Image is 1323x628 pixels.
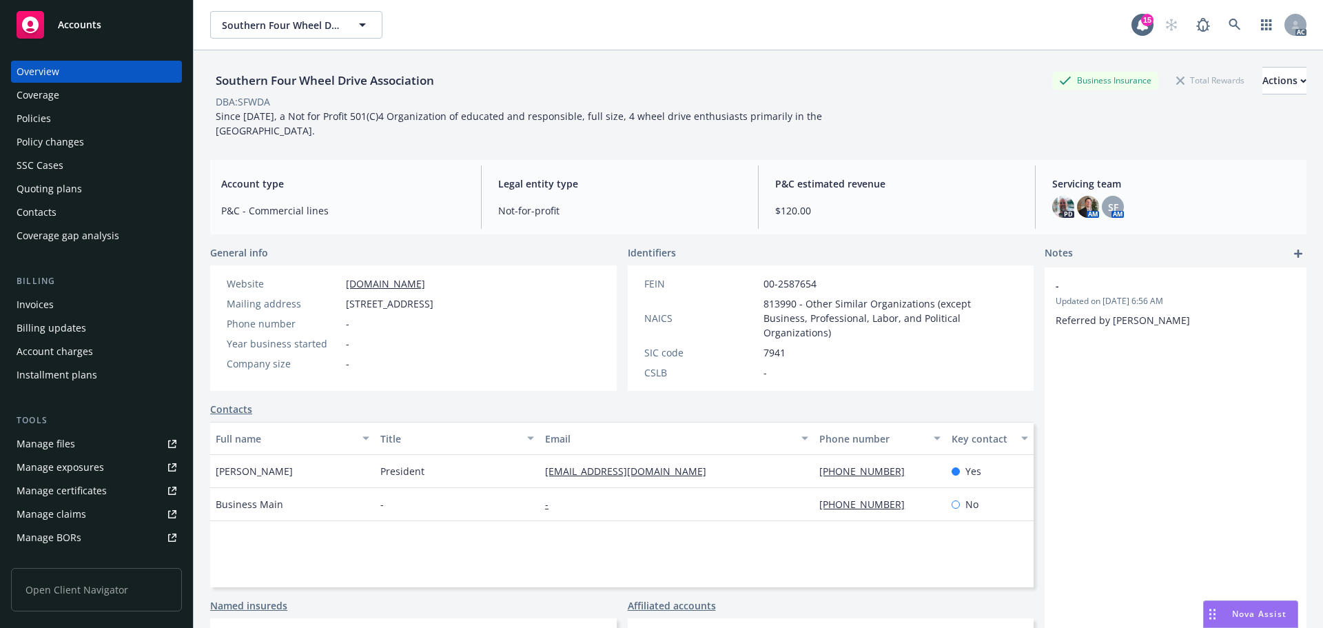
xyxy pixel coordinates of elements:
[11,341,182,363] a: Account charges
[814,422,945,455] button: Phone number
[210,402,252,416] a: Contacts
[498,176,741,191] span: Legal entity type
[380,464,424,478] span: President
[498,203,741,218] span: Not-for-profit
[375,422,540,455] button: Title
[346,316,349,331] span: -
[11,294,182,316] a: Invoices
[216,464,293,478] span: [PERSON_NAME]
[1158,11,1185,39] a: Start snowing
[1221,11,1249,39] a: Search
[210,72,440,90] div: Southern Four Wheel Drive Association
[346,277,425,290] a: [DOMAIN_NAME]
[11,550,182,572] a: Summary of insurance
[1262,68,1306,94] div: Actions
[210,245,268,260] span: General info
[17,201,57,223] div: Contacts
[210,11,382,39] button: Southern Four Wheel Drive Association
[11,225,182,247] a: Coverage gap analysis
[17,503,86,525] div: Manage claims
[540,422,814,455] button: Email
[1232,608,1286,620] span: Nova Assist
[11,61,182,83] a: Overview
[11,6,182,44] a: Accounts
[11,131,182,153] a: Policy changes
[644,345,758,360] div: SIC code
[763,345,786,360] span: 7941
[17,108,51,130] div: Policies
[628,598,716,613] a: Affiliated accounts
[1045,245,1073,262] span: Notes
[17,154,63,176] div: SSC Cases
[1056,278,1260,293] span: -
[1204,601,1221,627] div: Drag to move
[11,364,182,386] a: Installment plans
[1141,14,1153,26] div: 15
[1052,196,1074,218] img: photo
[227,336,340,351] div: Year business started
[1056,295,1295,307] span: Updated on [DATE] 6:56 AM
[17,317,86,339] div: Billing updates
[1045,267,1306,338] div: -Updated on [DATE] 6:56 AMReferred by [PERSON_NAME]
[346,296,433,311] span: [STREET_ADDRESS]
[17,294,54,316] div: Invoices
[227,296,340,311] div: Mailing address
[1262,67,1306,94] button: Actions
[11,433,182,455] a: Manage files
[17,61,59,83] div: Overview
[952,432,1013,446] div: Key contact
[216,432,354,446] div: Full name
[17,433,75,455] div: Manage files
[17,480,107,502] div: Manage certificates
[11,154,182,176] a: SSC Cases
[17,364,97,386] div: Installment plans
[1052,72,1158,89] div: Business Insurance
[11,527,182,549] a: Manage BORs
[819,465,916,478] a: [PHONE_NUMBER]
[775,176,1018,191] span: P&C estimated revenue
[11,84,182,106] a: Coverage
[221,203,464,218] span: P&C - Commercial lines
[946,422,1034,455] button: Key contact
[216,94,270,109] div: DBA: SFWDA
[644,276,758,291] div: FEIN
[346,356,349,371] span: -
[210,422,375,455] button: Full name
[17,456,104,478] div: Manage exposures
[216,110,825,137] span: Since [DATE], a Not for Profit 501(C)4 Organization of educated and responsible, full size, 4 whe...
[227,276,340,291] div: Website
[11,108,182,130] a: Policies
[11,317,182,339] a: Billing updates
[380,497,384,511] span: -
[17,178,82,200] div: Quoting plans
[11,414,182,427] div: Tools
[775,203,1018,218] span: $120.00
[11,201,182,223] a: Contacts
[17,84,59,106] div: Coverage
[545,465,717,478] a: [EMAIL_ADDRESS][DOMAIN_NAME]
[763,276,817,291] span: 00-2587654
[1108,200,1118,214] span: SF
[210,598,287,613] a: Named insureds
[11,480,182,502] a: Manage certificates
[819,432,925,446] div: Phone number
[216,497,283,511] span: Business Main
[11,503,182,525] a: Manage claims
[380,432,519,446] div: Title
[11,178,182,200] a: Quoting plans
[227,316,340,331] div: Phone number
[763,365,767,380] span: -
[1169,72,1251,89] div: Total Rewards
[346,336,349,351] span: -
[227,356,340,371] div: Company size
[644,365,758,380] div: CSLB
[1253,11,1280,39] a: Switch app
[1189,11,1217,39] a: Report a Bug
[58,19,101,30] span: Accounts
[11,568,182,611] span: Open Client Navigator
[1077,196,1099,218] img: photo
[628,245,676,260] span: Identifiers
[763,296,1018,340] span: 813990 - Other Similar Organizations (except Business, Professional, Labor, and Political Organiz...
[11,456,182,478] a: Manage exposures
